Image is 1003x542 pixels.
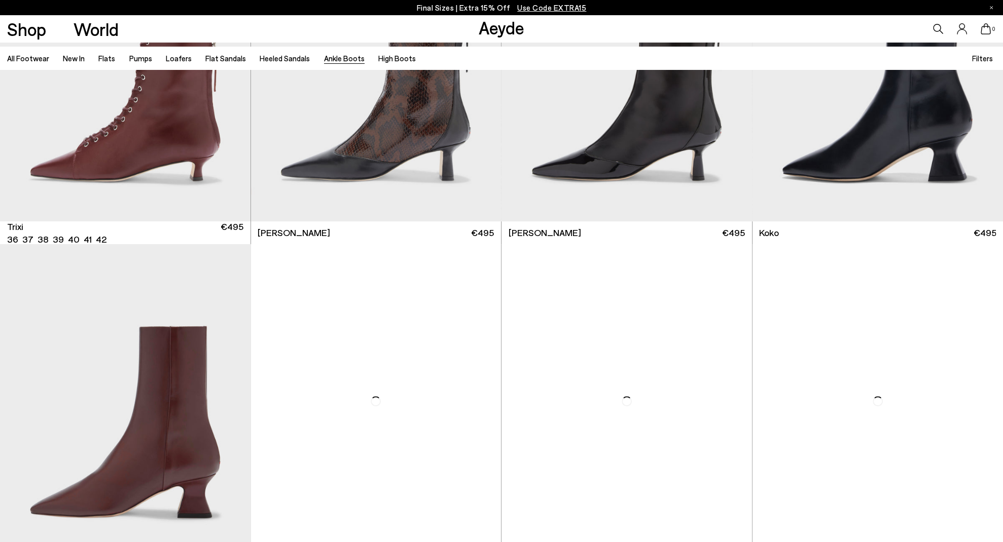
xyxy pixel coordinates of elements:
[972,54,993,63] span: Filters
[7,20,46,38] a: Shop
[479,17,524,38] a: Aeyde
[981,23,991,34] a: 0
[205,54,246,63] a: Flat Sandals
[722,226,745,239] span: €495
[509,226,581,239] span: [PERSON_NAME]
[84,233,92,246] li: 41
[324,54,365,63] a: Ankle Boots
[7,233,103,246] ul: variant
[96,233,106,246] li: 42
[501,221,752,244] a: [PERSON_NAME] €495
[129,54,152,63] a: Pumps
[973,226,996,239] span: €495
[991,26,996,32] span: 0
[258,226,330,239] span: [PERSON_NAME]
[378,54,416,63] a: High Boots
[471,226,494,239] span: €495
[517,3,586,12] span: Navigate to /collections/ss25-final-sizes
[53,233,64,246] li: 39
[251,221,501,244] a: [PERSON_NAME] €495
[7,220,23,233] span: Trixi
[63,54,85,63] a: New In
[38,233,49,246] li: 38
[74,20,119,38] a: World
[221,220,243,246] span: €495
[417,2,587,14] p: Final Sizes | Extra 15% Off
[260,54,310,63] a: Heeled Sandals
[68,233,80,246] li: 40
[166,54,192,63] a: Loafers
[22,233,33,246] li: 37
[98,54,115,63] a: Flats
[759,226,779,239] span: Koko
[7,54,49,63] a: All Footwear
[7,233,18,246] li: 36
